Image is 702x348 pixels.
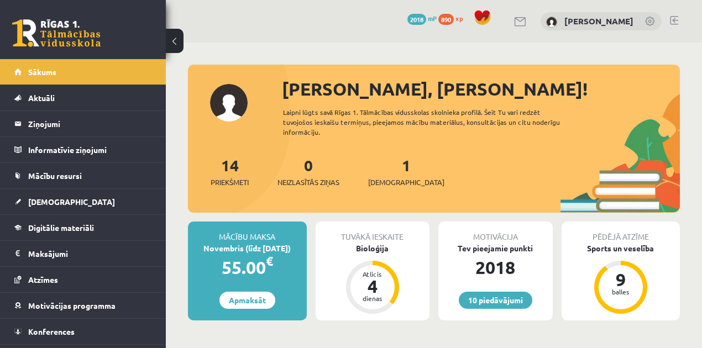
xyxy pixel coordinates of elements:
[14,319,152,344] a: Konferences
[12,19,101,47] a: Rīgas 1. Tālmācības vidusskola
[407,14,426,25] span: 2018
[438,254,553,281] div: 2018
[438,242,553,254] div: Tev pieejamie punkti
[211,155,249,188] a: 14Priekšmeti
[211,177,249,188] span: Priekšmeti
[459,292,532,309] a: 10 piedāvājumi
[188,254,307,281] div: 55.00
[277,155,339,188] a: 0Neizlasītās ziņas
[28,223,94,233] span: Digitālie materiāli
[604,288,637,295] div: balles
[277,177,339,188] span: Neizlasītās ziņas
[428,14,437,23] span: mP
[14,163,152,188] a: Mācību resursi
[14,59,152,85] a: Sākums
[188,242,307,254] div: Novembris (līdz [DATE])
[28,326,75,336] span: Konferences
[316,222,430,242] div: Tuvākā ieskaite
[283,107,578,137] div: Laipni lūgts savā Rīgas 1. Tālmācības vidusskolas skolnieka profilā. Šeit Tu vari redzēt tuvojošo...
[316,242,430,315] a: Bioloģija Atlicis 4 dienas
[438,222,553,242] div: Motivācija
[14,137,152,162] a: Informatīvie ziņojumi
[562,242,680,315] a: Sports un veselība 9 balles
[438,14,468,23] a: 890 xp
[14,267,152,292] a: Atzīmes
[14,189,152,214] a: [DEMOGRAPHIC_DATA]
[316,242,430,254] div: Bioloģija
[28,67,56,77] span: Sākums
[438,14,454,25] span: 890
[562,242,680,254] div: Sports un veselība
[14,241,152,266] a: Maksājumi
[28,137,152,162] legend: Informatīvie ziņojumi
[28,111,152,136] legend: Ziņojumi
[188,222,307,242] div: Mācību maksa
[546,17,557,28] img: Viktorija Bērziņa
[28,93,55,103] span: Aktuāli
[14,85,152,110] a: Aktuāli
[455,14,463,23] span: xp
[14,111,152,136] a: Ziņojumi
[604,271,637,288] div: 9
[356,277,389,295] div: 4
[282,76,680,102] div: [PERSON_NAME], [PERSON_NAME]!
[266,253,273,269] span: €
[407,14,437,23] a: 2018 mP
[564,15,633,27] a: [PERSON_NAME]
[368,177,444,188] span: [DEMOGRAPHIC_DATA]
[14,293,152,318] a: Motivācijas programma
[28,197,115,207] span: [DEMOGRAPHIC_DATA]
[28,171,82,181] span: Mācību resursi
[356,271,389,277] div: Atlicis
[28,241,152,266] legend: Maksājumi
[219,292,275,309] a: Apmaksāt
[28,275,58,284] span: Atzīmes
[356,295,389,302] div: dienas
[562,222,680,242] div: Pēdējā atzīme
[14,215,152,240] a: Digitālie materiāli
[28,300,116,310] span: Motivācijas programma
[368,155,444,188] a: 1[DEMOGRAPHIC_DATA]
